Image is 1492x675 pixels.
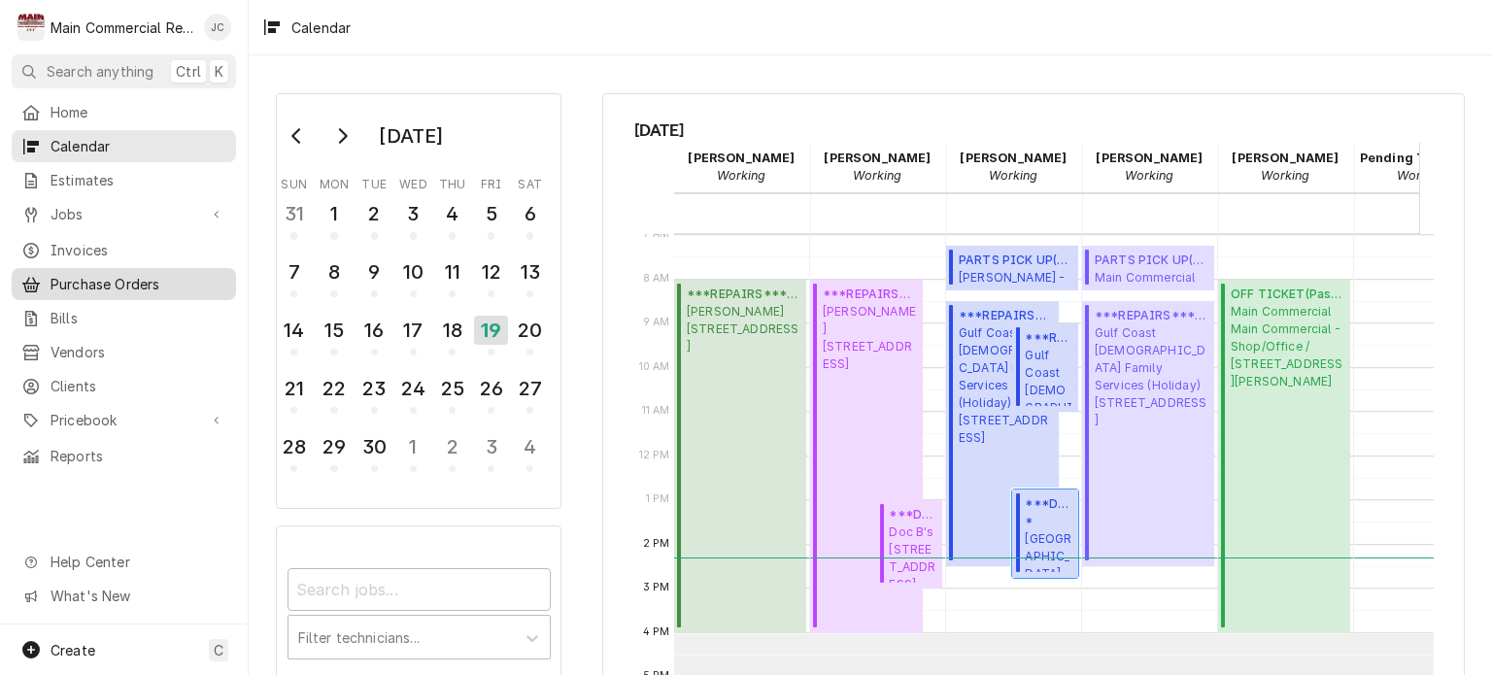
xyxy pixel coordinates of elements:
[946,301,1059,566] div: ***REPAIRS***(Uninvoiced)Gulf Coast [DEMOGRAPHIC_DATA] Family Services (Holiday)[STREET_ADDRESS]
[1218,143,1354,191] div: Parker Gilbert - Working
[398,199,428,228] div: 3
[437,257,467,287] div: 11
[960,151,1067,165] strong: [PERSON_NAME]
[279,432,309,461] div: 28
[688,151,795,165] strong: [PERSON_NAME]
[638,580,675,595] span: 3 PM
[1096,151,1203,165] strong: [PERSON_NAME]
[1232,151,1339,165] strong: [PERSON_NAME]
[876,500,942,589] div: [Service] ***DIAGNOSIS-SERVICE CALL*** Doc B's 2223 N Westshore Blvd., Tampa, FL 33607 ID: JOB-14...
[946,301,1059,566] div: [Service] ***REPAIRS*** Gulf Coast Jewish Family Services (Holiday) 3142 Darlington Rd, Holiday, ...
[1082,246,1215,290] div: PARTS PICK UP(Finalized)Main CommercialMain Commercial - Shop/Office / [STREET_ADDRESS][PERSON_NAME]
[989,168,1037,183] em: Working
[51,552,224,572] span: Help Center
[638,315,675,330] span: 9 AM
[1025,513,1072,572] span: *[GEOGRAPHIC_DATA] *[GEOGRAPHIC_DATA] / [STREET_ADDRESS][PERSON_NAME]
[823,303,917,373] span: [PERSON_NAME] [STREET_ADDRESS]
[12,546,236,578] a: Go to Help Center
[1012,323,1078,412] div: [Service] ***REPAIRS*** Gulf Coast Jewish Family Services (Holiday) 3142 Darlington Rd, Holiday, ...
[674,280,807,633] div: [Service] ***REPAIRS*** Amorino Gelato 2223 Westshore Blvd, Tampa, FL 33607 ID: JOB-1420 Status: ...
[1231,286,1344,303] span: OFF TICKET ( Past Due )
[319,257,349,287] div: 8
[476,199,506,228] div: 5
[634,359,675,375] span: 10 AM
[876,500,942,589] div: ***DIAGNOSIS-SERVICE CALL***(Active)Doc B's[STREET_ADDRESS]
[51,308,226,328] span: Bills
[319,199,349,228] div: 1
[853,168,901,183] em: Working
[398,257,428,287] div: 10
[319,432,349,461] div: 29
[12,130,236,162] a: Calendar
[810,280,923,633] div: ***REPAIRS***(Active)[PERSON_NAME][STREET_ADDRESS]
[515,257,545,287] div: 13
[314,170,355,193] th: Monday
[637,403,675,419] span: 11 AM
[51,240,226,260] span: Invoices
[1012,489,1078,578] div: [Service] ***DIAGNOSIS-SERVICE CALL*** *Hernando County Public School *West Hernando Middle Schoo...
[355,170,393,193] th: Tuesday
[946,246,1079,290] div: PARTS PICK UP(Uninvoiced)[PERSON_NAME] - Supply house[STREET_ADDRESS][PERSON_NAME]
[889,523,936,583] span: Doc B's [STREET_ADDRESS]
[946,246,1079,290] div: [Service] PARTS PICK UP Johnstone - Supply house 6041-9 Siesta Lane, New Port Richey, FL 34668-57...
[634,118,1434,143] span: [DATE]
[322,120,361,152] button: Go to next month
[319,316,349,345] div: 15
[437,199,467,228] div: 4
[889,506,936,523] span: ***DIAGNOSIS-SERVICE CALL*** ( Active )
[474,316,508,345] div: 19
[1231,303,1344,390] span: Main Commercial Main Commercial - Shop/Office / [STREET_ADDRESS][PERSON_NAME]
[1095,324,1208,429] span: Gulf Coast [DEMOGRAPHIC_DATA] Family Services (Holiday) [STREET_ADDRESS]
[359,257,390,287] div: 9
[433,170,472,193] th: Thursday
[279,374,309,403] div: 21
[359,374,390,403] div: 23
[51,376,226,396] span: Clients
[51,342,226,362] span: Vendors
[204,14,231,41] div: Jan Costello's Avatar
[12,234,236,266] a: Invoices
[472,170,511,193] th: Friday
[12,54,236,88] button: Search anythingCtrlK
[1218,280,1351,633] div: [Service] OFF TICKET Main Commercial Main Commercial - Shop/Office / 16705 Scheer Blvd, Hudson, F...
[959,269,1072,285] span: [PERSON_NAME] - Supply house [STREET_ADDRESS][PERSON_NAME]
[398,316,428,345] div: 17
[1095,269,1208,285] span: Main Commercial Main Commercial - Shop/Office / [STREET_ADDRESS][PERSON_NAME]
[824,151,931,165] strong: [PERSON_NAME]
[1025,347,1072,406] span: Gulf Coast [DEMOGRAPHIC_DATA] Family Services (Holiday) [STREET_ADDRESS]
[176,61,201,82] span: Ctrl
[17,14,45,41] div: M
[1082,301,1215,566] div: ***REPAIRS***(Uninvoiced)Gulf Coast [DEMOGRAPHIC_DATA] Family Services (Holiday)[STREET_ADDRESS]
[1397,168,1445,183] em: Working
[12,302,236,334] a: Bills
[959,324,1053,447] span: Gulf Coast [DEMOGRAPHIC_DATA] Family Services (Holiday) [STREET_ADDRESS]
[674,280,807,633] div: ***REPAIRS***(Active)[PERSON_NAME][STREET_ADDRESS]
[51,17,193,38] div: Main Commercial Refrigeration Service
[12,580,236,612] a: Go to What's New
[1082,143,1218,191] div: Mike Marchese - Working
[959,252,1072,269] span: PARTS PICK UP ( Uninvoiced )
[476,374,506,403] div: 26
[1218,280,1351,633] div: OFF TICKET(Past Due)Main CommercialMain Commercial - Shop/Office / [STREET_ADDRESS][PERSON_NAME]
[12,164,236,196] a: Estimates
[359,432,390,461] div: 30
[634,448,675,463] span: 12 PM
[1125,168,1173,183] em: Working
[279,316,309,345] div: 14
[810,280,923,633] div: [Service] ***REPAIRS*** Amorino Gelato 2223 Westshore Blvd, Tampa, FL 33607 ID: JOB-1420 Status: ...
[1360,151,1488,165] strong: Pending Technician
[17,14,45,41] div: Main Commercial Refrigeration Service's Avatar
[398,374,428,403] div: 24
[51,102,226,122] span: Home
[1025,495,1072,513] span: ***DIAGNOSIS-SERVICE CALL*** ( Active )
[437,316,467,345] div: 18
[674,143,810,191] div: Caleb Gorton - Working
[12,96,236,128] a: Home
[639,226,675,242] span: 7 AM
[47,61,153,82] span: Search anything
[288,568,551,611] input: Search jobs...
[398,432,428,461] div: 1
[476,432,506,461] div: 3
[51,136,226,156] span: Calendar
[51,642,95,658] span: Create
